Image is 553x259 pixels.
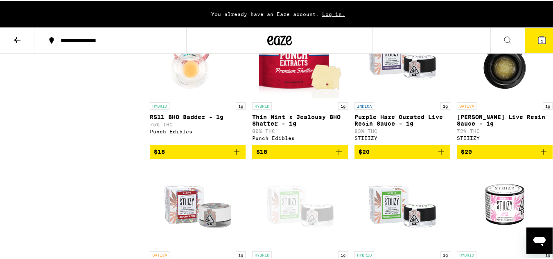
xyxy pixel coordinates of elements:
[211,10,319,16] span: You already have an Eaze account.
[157,15,239,97] img: Punch Edibles - RS11 BHO Badder - 1g
[354,134,450,140] div: STIIIZY
[457,144,553,158] button: Add to bag
[457,134,553,140] div: STIIIZY
[354,250,374,257] p: HYBRID
[464,15,546,97] img: STIIIZY - Berry Sundae Live Resin Sauce - 1g
[354,101,374,108] p: INDICA
[154,147,165,154] span: $18
[150,101,169,108] p: HYBRID
[252,250,272,257] p: HYBRID
[236,101,246,108] p: 1g
[457,250,476,257] p: HYBRID
[354,113,450,126] p: Purple Haze Curated Live Resin Sauce - 1g
[464,164,546,246] img: STIIIZY - White Papaya Live Resin Sauce - 1g
[252,101,272,108] p: HYBRID
[457,127,553,133] p: 72% THC
[252,15,348,144] a: Open page for Thin Mint x Jealousy BHO Shatter - 1g from Punch Edibles
[359,147,370,154] span: $20
[150,113,246,119] p: RS11 BHO Badder - 1g
[258,15,341,97] img: Punch Edibles - Thin Mint x Jealousy BHO Shatter - 1g
[236,250,246,257] p: 1g
[440,250,450,257] p: 1g
[150,128,246,133] div: Punch Edibles
[457,113,553,126] p: [PERSON_NAME] Live Resin Sauce - 1g
[252,113,348,126] p: Thin Mint x Jealousy BHO Shatter - 1g
[543,101,553,108] p: 1g
[440,101,450,108] p: 1g
[461,147,472,154] span: $20
[150,15,246,144] a: Open page for RS11 BHO Badder - 1g from Punch Edibles
[252,144,348,158] button: Add to bag
[541,37,543,42] span: 5
[543,250,553,257] p: 1g
[354,127,450,133] p: 83% THC
[252,134,348,140] div: Punch Edibles
[338,101,348,108] p: 1g
[354,15,450,144] a: Open page for Purple Haze Curated Live Resin Sauce - 1g from STIIIZY
[256,147,267,154] span: $18
[457,101,476,108] p: SATIVA
[354,144,450,158] button: Add to bag
[361,164,443,246] img: STIIIZY - Truffle Sundae Live Resin Sauce - 1g
[252,127,348,133] p: 80% THC
[150,250,169,257] p: SATIVA
[157,164,239,246] img: STIIIZY - Lemon Creme Live Resin Sauce - 1g
[319,10,348,16] span: Log in.
[526,226,553,252] iframe: Button to launch messaging window
[361,15,443,97] img: STIIIZY - Purple Haze Curated Live Resin Sauce - 1g
[338,250,348,257] p: 1g
[457,15,553,144] a: Open page for Berry Sundae Live Resin Sauce - 1g from STIIIZY
[150,121,246,126] p: 75% THC
[150,144,246,158] button: Add to bag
